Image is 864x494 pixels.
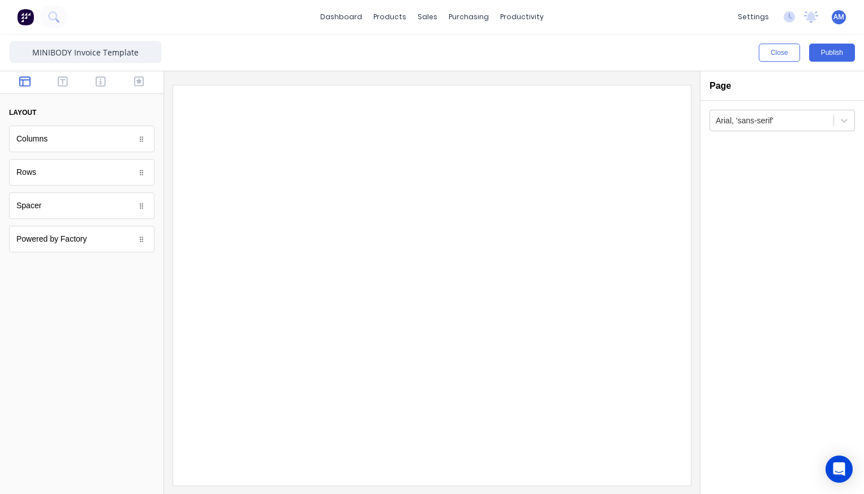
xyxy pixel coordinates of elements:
[759,44,800,62] button: Close
[368,8,412,25] div: products
[9,126,154,152] div: Columns
[443,8,495,25] div: purchasing
[9,108,36,118] div: layout
[826,456,853,483] div: Open Intercom Messenger
[16,166,36,178] div: Rows
[495,8,549,25] div: productivity
[732,8,775,25] div: settings
[412,8,443,25] div: sales
[809,44,855,62] button: Publish
[9,159,154,186] div: Rows
[16,233,87,245] div: Powered by Factory
[710,80,731,91] h2: Page
[9,103,154,122] button: layout
[9,41,162,63] input: Enter template name here
[16,133,48,145] div: Columns
[833,12,844,22] span: AM
[16,200,41,212] div: Spacer
[17,8,34,25] img: Factory
[9,226,154,252] div: Powered by Factory
[9,192,154,219] div: Spacer
[315,8,368,25] a: dashboard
